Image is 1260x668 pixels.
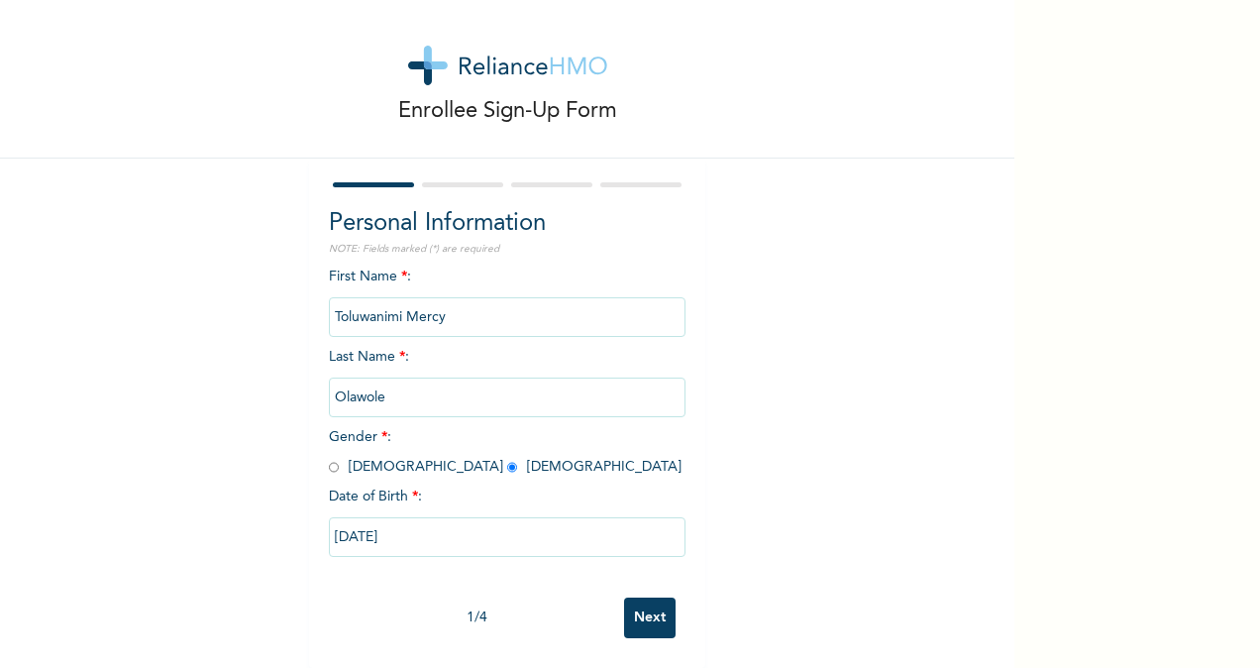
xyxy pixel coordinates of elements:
[329,270,685,324] span: First Name :
[329,517,685,557] input: DD-MM-YYYY
[329,608,624,628] div: 1 / 4
[329,378,685,417] input: Enter your last name
[408,46,607,85] img: logo
[329,297,685,337] input: Enter your first name
[329,242,685,257] p: NOTE: Fields marked (*) are required
[329,430,682,474] span: Gender : [DEMOGRAPHIC_DATA] [DEMOGRAPHIC_DATA]
[398,95,617,128] p: Enrollee Sign-Up Form
[329,350,685,404] span: Last Name :
[329,487,422,507] span: Date of Birth :
[329,206,685,242] h2: Personal Information
[624,598,676,638] input: Next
